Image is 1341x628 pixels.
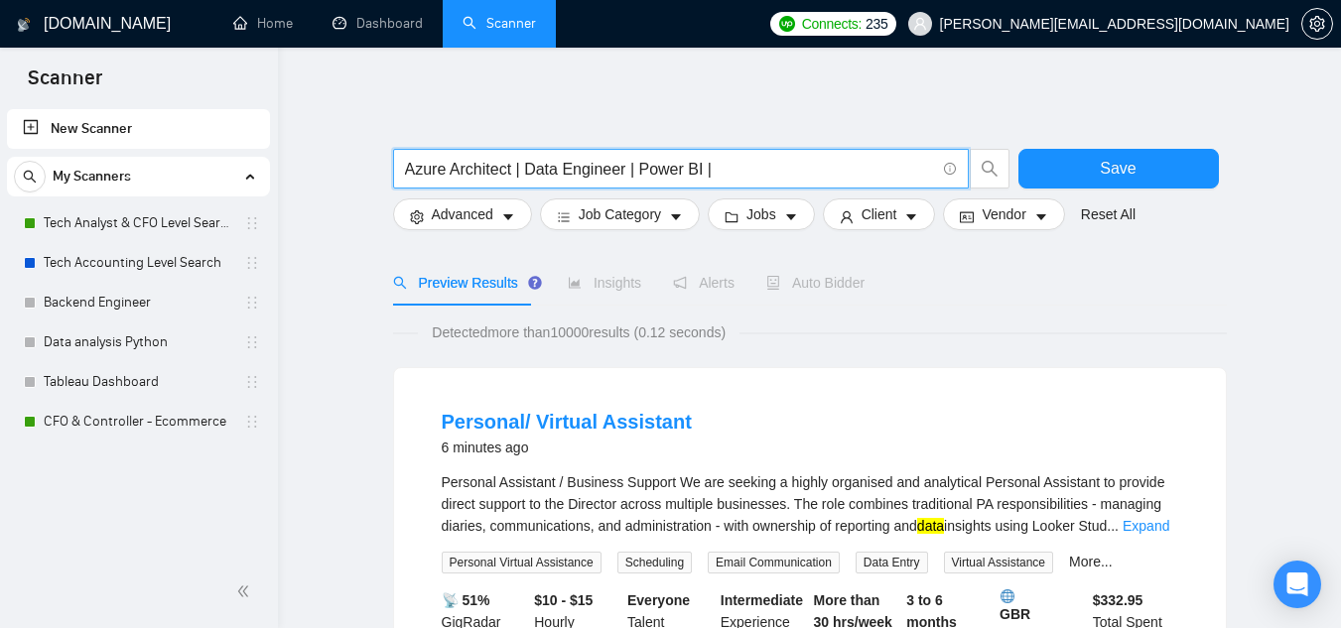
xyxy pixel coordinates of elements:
div: Open Intercom Messenger [1274,561,1321,608]
a: homeHome [233,15,293,32]
img: upwork-logo.png [779,16,795,32]
span: info-circle [944,163,957,176]
span: search [15,170,45,184]
span: Preview Results [393,275,536,291]
div: Personal Assistant / Business Support We are seeking a highly organised and analytical Personal A... [442,471,1178,537]
li: New Scanner [7,109,270,149]
span: Save [1100,156,1136,181]
a: Tech Analyst & CFO Level Search [44,203,232,243]
img: 🌐 [1001,589,1014,603]
b: $10 - $15 [534,592,593,608]
span: My Scanners [53,157,131,196]
a: Data analysis Python [44,322,232,362]
span: Scanner [12,63,118,105]
span: notification [673,276,687,290]
a: Expand [1123,518,1169,534]
span: caret-down [904,209,918,224]
button: idcardVendorcaret-down [943,198,1064,230]
button: search [14,161,46,192]
b: $ 332.95 [1093,592,1143,608]
a: Tableau Dashboard [44,362,232,402]
button: Save [1018,149,1219,188]
a: New Scanner [23,109,254,149]
span: area-chart [568,276,582,290]
a: setting [1301,16,1333,32]
span: caret-down [784,209,798,224]
span: caret-down [669,209,683,224]
span: holder [244,414,260,430]
span: setting [1302,16,1332,32]
button: setting [1301,8,1333,40]
span: Virtual Assistance [944,552,1054,573]
a: Tech Accounting Level Search [44,243,232,283]
div: 6 minutes ago [442,436,692,459]
a: Backend Engineer [44,283,232,322]
button: folderJobscaret-down [708,198,815,230]
a: dashboardDashboard [333,15,423,32]
img: logo [17,9,31,41]
span: Personal Virtual Assistance [442,552,602,573]
span: bars [557,209,571,224]
b: GBR [1000,589,1085,622]
span: setting [410,209,424,224]
span: Alerts [673,275,735,291]
span: holder [244,374,260,390]
span: user [913,17,927,31]
li: My Scanners [7,157,270,441]
span: Job Category [579,203,661,225]
b: 📡 51% [442,592,490,608]
span: folder [725,209,738,224]
span: Connects: [802,13,862,35]
b: Intermediate [721,592,803,608]
span: Vendor [982,203,1025,225]
span: Client [862,203,897,225]
span: Scheduling [617,552,692,573]
span: 235 [866,13,887,35]
b: Everyone [627,592,690,608]
span: Jobs [746,203,776,225]
span: Email Communication [708,552,840,573]
a: CFO & Controller - Ecommerce [44,402,232,441]
a: Reset All [1081,203,1136,225]
span: search [971,160,1008,178]
input: Search Freelance Jobs... [405,157,935,182]
button: search [970,149,1009,188]
span: holder [244,255,260,271]
div: Tooltip anchor [526,274,544,292]
span: Data Entry [856,552,928,573]
span: double-left [236,581,256,601]
span: Detected more than 10000 results (0.12 seconds) [418,321,739,343]
a: Personal/ Virtual Assistant [442,411,692,433]
span: holder [244,295,260,311]
span: robot [766,276,780,290]
span: search [393,276,407,290]
span: caret-down [1034,209,1048,224]
span: caret-down [501,209,515,224]
span: holder [244,215,260,231]
span: Auto Bidder [766,275,865,291]
span: Advanced [432,203,493,225]
a: More... [1069,554,1113,569]
span: idcard [960,209,974,224]
span: Insights [568,275,641,291]
span: ... [1107,518,1119,534]
button: barsJob Categorycaret-down [540,198,700,230]
span: user [840,209,854,224]
button: userClientcaret-down [823,198,936,230]
button: settingAdvancedcaret-down [393,198,532,230]
span: holder [244,334,260,350]
mark: data [917,518,944,534]
a: searchScanner [463,15,536,32]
